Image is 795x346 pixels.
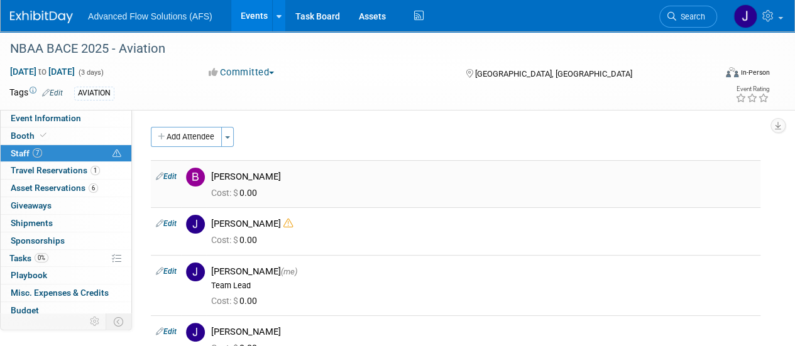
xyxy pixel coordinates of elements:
[1,180,131,197] a: Asset Reservations6
[42,89,63,97] a: Edit
[1,302,131,319] a: Budget
[156,172,177,181] a: Edit
[281,267,297,276] span: (me)
[89,183,98,193] span: 6
[211,296,262,306] span: 0.00
[11,113,81,123] span: Event Information
[1,127,131,144] a: Booth
[283,219,293,228] i: Double-book Warning!
[11,183,98,193] span: Asset Reservations
[211,281,755,291] div: Team Lead
[9,66,75,77] span: [DATE] [DATE]
[211,296,239,306] span: Cost: $
[77,68,104,77] span: (3 days)
[726,67,738,77] img: Format-Inperson.png
[156,327,177,336] a: Edit
[211,171,755,183] div: [PERSON_NAME]
[186,262,205,281] img: J.jpg
[11,148,42,158] span: Staff
[1,197,131,214] a: Giveaways
[90,166,100,175] span: 1
[1,215,131,232] a: Shipments
[211,188,262,198] span: 0.00
[211,235,262,245] span: 0.00
[1,145,131,162] a: Staff7
[211,188,239,198] span: Cost: $
[474,69,632,78] span: [GEOGRAPHIC_DATA], [GEOGRAPHIC_DATA]
[11,305,39,315] span: Budget
[11,288,109,298] span: Misc. Expenses & Credits
[733,4,757,28] img: Jeffrey Hageman
[676,12,705,21] span: Search
[1,267,131,284] a: Playbook
[11,218,53,228] span: Shipments
[10,11,73,23] img: ExhibitDay
[151,127,222,147] button: Add Attendee
[211,218,755,230] div: [PERSON_NAME]
[106,313,132,330] td: Toggle Event Tabs
[11,131,49,141] span: Booth
[9,86,63,100] td: Tags
[1,232,131,249] a: Sponsorships
[186,323,205,342] img: J.jpg
[740,68,770,77] div: In-Person
[40,132,47,139] i: Booth reservation complete
[735,86,769,92] div: Event Rating
[35,253,48,262] span: 0%
[156,219,177,228] a: Edit
[88,11,212,21] span: Advanced Flow Solutions (AFS)
[84,313,106,330] td: Personalize Event Tab Strip
[186,215,205,234] img: J.jpg
[1,284,131,301] a: Misc. Expenses & Credits
[11,270,47,280] span: Playbook
[1,110,131,127] a: Event Information
[11,235,65,246] span: Sponsorships
[211,266,755,278] div: [PERSON_NAME]
[204,66,279,79] button: Committed
[11,200,52,210] span: Giveaways
[1,250,131,267] a: Tasks0%
[156,267,177,276] a: Edit
[211,235,239,245] span: Cost: $
[6,38,705,60] div: NBAA BACE 2025 - Aviation
[11,165,100,175] span: Travel Reservations
[211,326,755,338] div: [PERSON_NAME]
[659,65,770,84] div: Event Format
[9,253,48,263] span: Tasks
[659,6,717,28] a: Search
[186,168,205,187] img: B.jpg
[74,87,114,100] div: AVIATION
[112,148,121,159] span: Potential Scheduling Conflict -- at least one attendee is tagged in another overlapping event.
[33,148,42,158] span: 7
[36,67,48,77] span: to
[1,162,131,179] a: Travel Reservations1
